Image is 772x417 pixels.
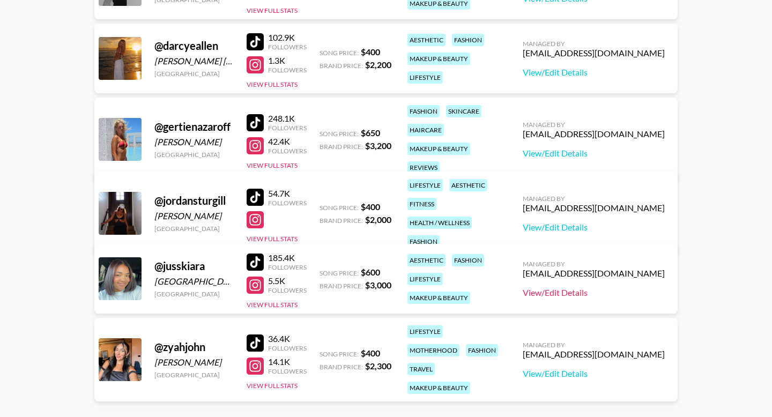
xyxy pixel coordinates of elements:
a: View/Edit Details [523,287,665,298]
strong: $ 3,000 [365,280,391,290]
div: [GEOGRAPHIC_DATA] [154,70,234,78]
div: [PERSON_NAME] [154,137,234,147]
div: [EMAIL_ADDRESS][DOMAIN_NAME] [523,129,665,139]
div: makeup & beauty [407,382,470,394]
div: @ gertienazaroff [154,120,234,133]
div: makeup & beauty [407,292,470,304]
span: Brand Price: [320,217,363,225]
div: [GEOGRAPHIC_DATA] [154,225,234,233]
div: Managed By [523,260,665,268]
a: View/Edit Details [523,222,665,233]
strong: $ 2,000 [365,214,391,225]
div: Followers [268,367,307,375]
div: haircare [407,124,444,136]
div: Followers [268,344,307,352]
div: @ jordansturgill [154,194,234,207]
div: 5.5K [268,275,307,286]
div: Followers [268,286,307,294]
span: Song Price: [320,204,359,212]
div: aesthetic [407,34,446,46]
button: View Full Stats [247,161,298,169]
div: Followers [268,43,307,51]
div: fashion [452,254,484,266]
div: aesthetic [407,254,446,266]
div: Followers [268,147,307,155]
strong: $ 2,200 [365,59,391,70]
strong: $ 3,200 [365,140,391,151]
div: 248.1K [268,113,307,124]
div: [EMAIL_ADDRESS][DOMAIN_NAME] [523,349,665,360]
a: View/Edit Details [523,368,665,379]
span: Brand Price: [320,143,363,151]
div: health / wellness [407,217,472,229]
div: fashion [407,105,440,117]
button: View Full Stats [247,80,298,88]
div: 185.4K [268,252,307,263]
div: lifestyle [407,179,443,191]
span: Song Price: [320,49,359,57]
div: makeup & beauty [407,53,470,65]
strong: $ 400 [361,47,380,57]
div: [PERSON_NAME] [154,211,234,221]
div: @ darcyeallen [154,39,234,53]
div: skincare [446,105,481,117]
div: fashion [452,34,484,46]
div: Followers [268,124,307,132]
div: 1.3K [268,55,307,66]
div: [GEOGRAPHIC_DATA] [154,371,234,379]
div: aesthetic [449,179,487,191]
div: @ jusskiara [154,259,234,273]
button: View Full Stats [247,6,298,14]
div: [GEOGRAPHIC_DATA] [154,290,234,298]
div: reviews [407,161,440,174]
div: 54.7K [268,188,307,199]
a: View/Edit Details [523,148,665,159]
div: [EMAIL_ADDRESS][DOMAIN_NAME] [523,268,665,279]
strong: $ 600 [361,267,380,277]
button: View Full Stats [247,301,298,309]
div: Managed By [523,40,665,48]
strong: $ 650 [361,128,380,138]
strong: $ 2,300 [365,361,391,371]
div: [PERSON_NAME] [PERSON_NAME] [154,56,234,66]
span: Brand Price: [320,282,363,290]
div: fitness [407,198,436,210]
div: [EMAIL_ADDRESS][DOMAIN_NAME] [523,203,665,213]
strong: $ 400 [361,202,380,212]
div: @ zyahjohn [154,340,234,354]
span: Song Price: [320,350,359,358]
div: fashion [466,344,498,356]
button: View Full Stats [247,235,298,243]
div: lifestyle [407,273,443,285]
div: [GEOGRAPHIC_DATA] [154,276,234,287]
div: [EMAIL_ADDRESS][DOMAIN_NAME] [523,48,665,58]
a: View/Edit Details [523,67,665,78]
span: Brand Price: [320,62,363,70]
div: Followers [268,199,307,207]
div: lifestyle [407,325,443,338]
span: Song Price: [320,130,359,138]
div: [PERSON_NAME] [154,357,234,368]
span: Song Price: [320,269,359,277]
div: lifestyle [407,71,443,84]
div: motherhood [407,344,459,356]
div: 14.1K [268,356,307,367]
div: Followers [268,263,307,271]
div: fashion [407,235,440,248]
div: 36.4K [268,333,307,344]
strong: $ 400 [361,348,380,358]
div: Managed By [523,195,665,203]
div: [GEOGRAPHIC_DATA] [154,151,234,159]
div: Managed By [523,341,665,349]
div: Managed By [523,121,665,129]
div: makeup & beauty [407,143,470,155]
div: travel [407,363,435,375]
div: 102.9K [268,32,307,43]
div: Followers [268,66,307,74]
span: Brand Price: [320,363,363,371]
button: View Full Stats [247,382,298,390]
div: 42.4K [268,136,307,147]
